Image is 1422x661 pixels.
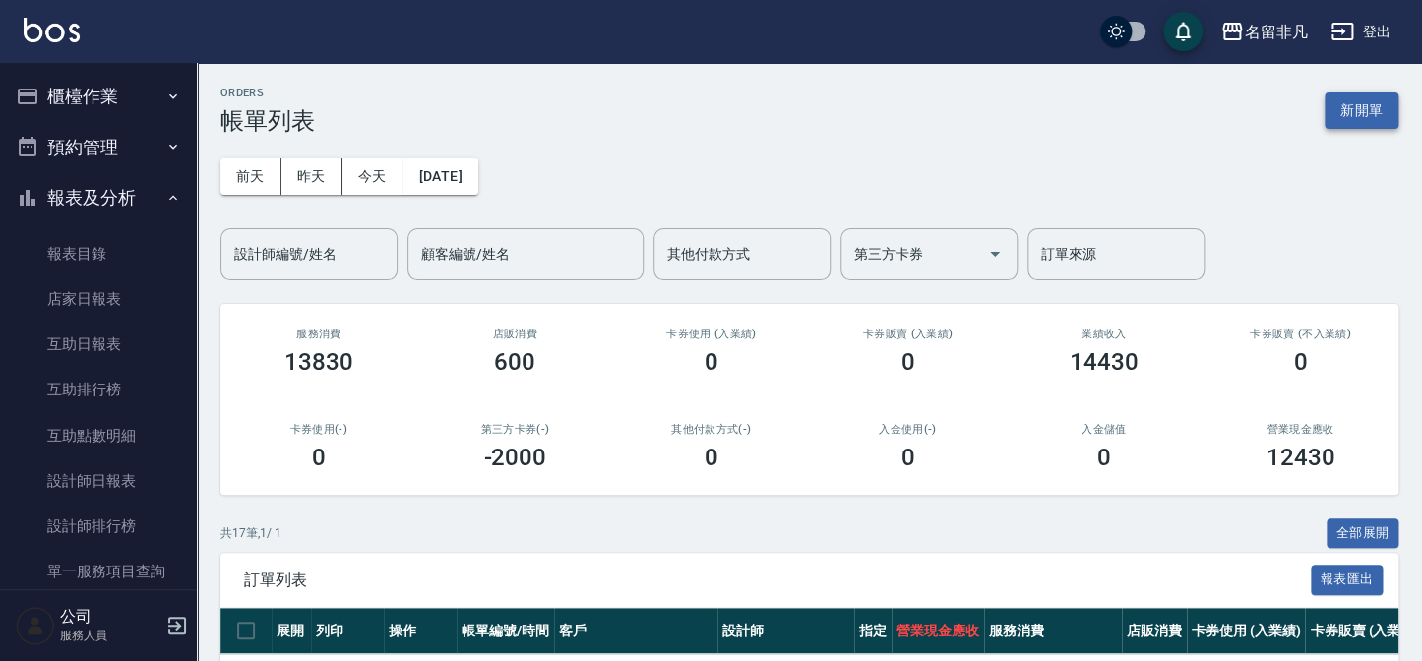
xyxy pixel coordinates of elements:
[1226,328,1376,340] h2: 卡券販賣 (不入業績)
[8,71,189,122] button: 櫃檯作業
[8,413,189,458] a: 互助點數明細
[60,607,160,627] h5: 公司
[284,348,353,376] h3: 13830
[1293,348,1307,376] h3: 0
[312,444,326,471] h3: 0
[220,158,281,195] button: 前天
[24,18,80,42] img: Logo
[384,608,457,654] th: 操作
[984,608,1122,654] th: 服務消費
[8,458,189,504] a: 設計師日報表
[8,276,189,322] a: 店家日報表
[244,423,394,436] h2: 卡券使用(-)
[220,107,315,135] h3: 帳單列表
[342,158,403,195] button: 今天
[1070,348,1139,376] h3: 14430
[854,608,892,654] th: 指定
[900,348,914,376] h3: 0
[281,158,342,195] button: 昨天
[483,444,546,471] h3: -2000
[1163,12,1203,51] button: save
[900,444,914,471] h3: 0
[8,504,189,549] a: 設計師排行榜
[1325,92,1398,129] button: 新開單
[244,328,394,340] h3: 服務消費
[1122,608,1187,654] th: 店販消費
[8,322,189,367] a: 互助日報表
[1311,565,1384,595] button: 報表匯出
[8,231,189,276] a: 報表目錄
[717,608,854,654] th: 設計師
[705,444,718,471] h3: 0
[402,158,477,195] button: [DATE]
[220,524,281,542] p: 共 17 筆, 1 / 1
[1325,100,1398,119] a: 新開單
[834,423,983,436] h2: 入金使用(-)
[311,608,384,654] th: 列印
[1327,518,1399,549] button: 全部展開
[705,348,718,376] h3: 0
[494,348,535,376] h3: 600
[637,328,786,340] h2: 卡券使用 (入業績)
[1097,444,1111,471] h3: 0
[1266,444,1334,471] h3: 12430
[979,238,1011,270] button: Open
[16,606,55,645] img: Person
[637,423,786,436] h2: 其他付款方式(-)
[1311,570,1384,588] a: 報表匯出
[1323,14,1398,50] button: 登出
[457,608,554,654] th: 帳單編號/時間
[8,549,189,594] a: 單一服務項目查詢
[1244,20,1307,44] div: 名留非凡
[1029,423,1179,436] h2: 入金儲值
[244,571,1311,590] span: 訂單列表
[8,367,189,412] a: 互助排行榜
[441,423,590,436] h2: 第三方卡券(-)
[892,608,984,654] th: 營業現金應收
[1226,423,1376,436] h2: 營業現金應收
[8,172,189,223] button: 報表及分析
[1029,328,1179,340] h2: 業績收入
[554,608,717,654] th: 客戶
[441,328,590,340] h2: 店販消費
[272,608,311,654] th: 展開
[1187,608,1306,654] th: 卡券使用 (入業績)
[220,87,315,99] h2: ORDERS
[1212,12,1315,52] button: 名留非凡
[8,122,189,173] button: 預約管理
[834,328,983,340] h2: 卡券販賣 (入業績)
[60,627,160,644] p: 服務人員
